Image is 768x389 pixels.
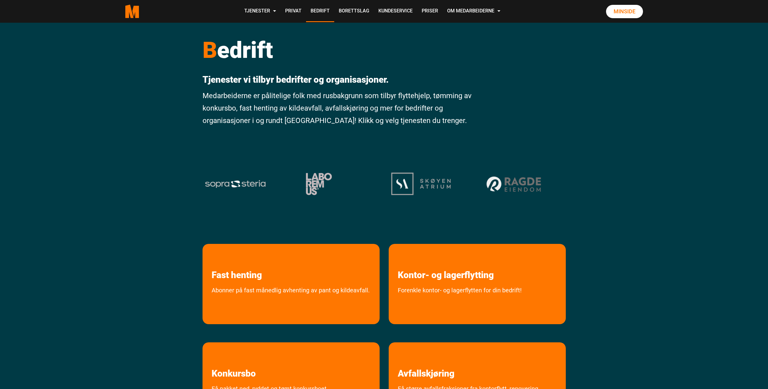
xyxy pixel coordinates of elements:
[298,173,340,195] img: Laboremus logo og 1
[203,244,271,281] a: les mer om Fast henting
[417,1,443,22] a: Priser
[485,175,544,193] img: ragde okbn97d8gwrerwy0sgwppcyprqy9juuzeksfkgscu8 2
[203,37,217,63] span: B
[389,342,463,379] a: les mer om Avfallskjøring
[391,172,451,195] img: logo okbnbonwi65nevcbb1i9s8fi7cq4v3pheurk5r3yf4
[240,1,281,22] a: Tjenester
[389,244,503,281] a: les mer om Kontor- og lagerflytting
[203,342,265,379] a: les mer om Konkursbo
[203,285,379,321] a: Abonner på fast månedlig avhenting av pant og kildeavfall.
[334,1,374,22] a: Borettslag
[205,180,266,188] img: sopra steria logo
[389,285,531,321] a: Forenkle kontor- og lagerflytten for din bedrift!
[203,74,473,85] p: Tjenester vi tilbyr bedrifter og organisasjoner.
[443,1,505,22] a: Om Medarbeiderne
[281,1,306,22] a: Privat
[606,5,643,18] a: Minside
[374,1,417,22] a: Kundeservice
[306,1,334,22] a: Bedrift
[203,36,473,64] h1: edrift
[203,90,473,127] p: Medarbeiderne er pålitelige folk med rusbakgrunn som tilbyr flyttehjelp, tømming av konkursbo, fa...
